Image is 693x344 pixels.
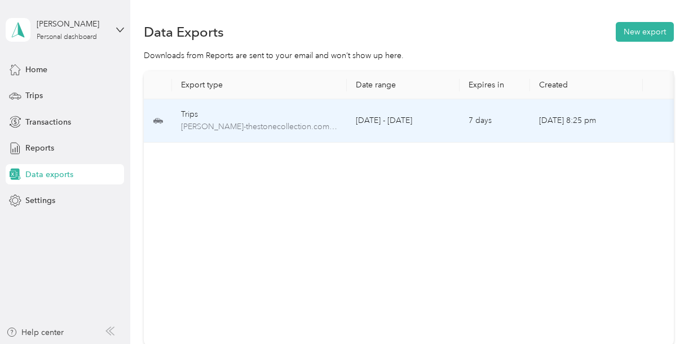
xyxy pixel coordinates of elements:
[25,90,43,102] span: Trips
[530,99,643,143] td: [DATE] 8:25 pm
[25,142,54,154] span: Reports
[181,121,338,133] span: kathy-thestonecollection.com-trips-2025-09-01-2025-09-29.pdf
[347,99,460,143] td: [DATE] - [DATE]
[347,71,460,99] th: Date range
[144,26,224,38] h1: Data Exports
[6,327,64,338] button: Help center
[144,50,673,61] div: Downloads from Reports are sent to your email and won’t show up here.
[630,281,693,344] iframe: Everlance-gr Chat Button Frame
[25,64,47,76] span: Home
[616,22,674,42] button: New export
[37,18,107,30] div: [PERSON_NAME]
[460,99,530,143] td: 7 days
[181,108,338,121] div: Trips
[25,169,73,180] span: Data exports
[172,71,347,99] th: Export type
[530,71,643,99] th: Created
[460,71,530,99] th: Expires in
[25,116,71,128] span: Transactions
[25,195,55,206] span: Settings
[37,34,97,41] div: Personal dashboard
